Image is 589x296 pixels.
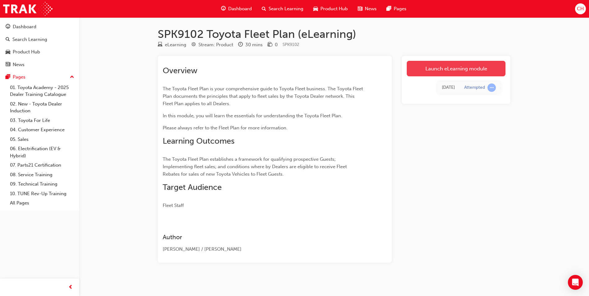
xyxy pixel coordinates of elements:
a: Launch eLearning module [407,61,505,76]
button: Pages [2,71,77,83]
div: Type [158,41,186,49]
span: Product Hub [320,5,348,12]
div: News [13,61,25,68]
span: prev-icon [68,284,73,291]
button: CH [575,3,586,14]
span: In this module, you will learn the essentials for understanding the Toyota Fleet Plan. [163,113,342,119]
div: Open Intercom Messenger [568,275,583,290]
div: Search Learning [12,36,47,43]
span: Learning resource code [283,42,299,47]
span: money-icon [268,42,272,48]
div: Pages [13,74,25,81]
span: News [365,5,377,12]
span: news-icon [358,5,362,13]
a: 03. Toyota For Life [7,116,77,125]
span: pages-icon [6,74,10,80]
a: 04. Customer Experience [7,125,77,135]
span: Pages [394,5,406,12]
span: Please always refer to the Fleet Plan for more information. [163,125,288,131]
div: eLearning [165,41,186,48]
a: guage-iconDashboard [216,2,257,15]
span: The Toyota Fleet Plan is your comprehensive guide to Toyota Fleet business. The Toyota Fleet Plan... [163,86,364,106]
a: 02. New - Toyota Dealer Induction [7,99,77,116]
span: news-icon [6,62,10,68]
span: target-icon [191,42,196,48]
span: Fleet Staff [163,203,184,208]
span: car-icon [6,49,10,55]
a: All Pages [7,198,77,208]
a: 06. Electrification (EV & Hybrid) [7,144,77,160]
span: Learning Outcomes [163,136,234,146]
span: The Toyota Fleet Plan establishes a framework for qualifying prospective Guests; Implementing fle... [163,156,348,177]
span: Overview [163,66,197,75]
div: [PERSON_NAME] / [PERSON_NAME] [163,246,365,253]
a: 08. Service Training [7,170,77,180]
div: 30 mins [245,41,263,48]
h3: Author [163,234,365,241]
a: 09. Technical Training [7,179,77,189]
div: Product Hub [13,48,40,56]
span: clock-icon [238,42,243,48]
h1: SPK9102 Toyota Fleet Plan (eLearning) [158,27,510,41]
span: learningResourceType_ELEARNING-icon [158,42,162,48]
a: pages-iconPages [382,2,411,15]
a: 07. Parts21 Certification [7,160,77,170]
div: Price [268,41,278,49]
span: guage-icon [221,5,226,13]
span: up-icon [70,73,74,81]
span: pages-icon [387,5,391,13]
a: car-iconProduct Hub [308,2,353,15]
a: News [2,59,77,70]
a: Search Learning [2,34,77,45]
a: Dashboard [2,21,77,33]
a: news-iconNews [353,2,382,15]
div: 0 [275,41,278,48]
a: 05. Sales [7,135,77,144]
div: Stream [191,41,233,49]
div: Stream: Product [198,41,233,48]
a: Product Hub [2,46,77,58]
span: search-icon [6,37,10,43]
span: car-icon [313,5,318,13]
span: Target Audience [163,182,222,192]
span: guage-icon [6,24,10,30]
span: learningRecordVerb_ATTEMPT-icon [487,83,496,92]
div: Duration [238,41,263,49]
div: Wed Sep 24 2025 09:16:54 GMT+1000 (Australian Eastern Standard Time) [442,84,455,91]
span: Dashboard [228,5,252,12]
span: search-icon [262,5,266,13]
button: DashboardSearch LearningProduct HubNews [2,20,77,71]
img: Trak [3,2,52,16]
span: Search Learning [269,5,303,12]
a: 01. Toyota Academy - 2025 Dealer Training Catalogue [7,83,77,99]
div: Attempted [464,85,485,91]
span: CH [577,5,584,12]
a: 10. TUNE Rev-Up Training [7,189,77,199]
div: Dashboard [13,23,36,30]
a: search-iconSearch Learning [257,2,308,15]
